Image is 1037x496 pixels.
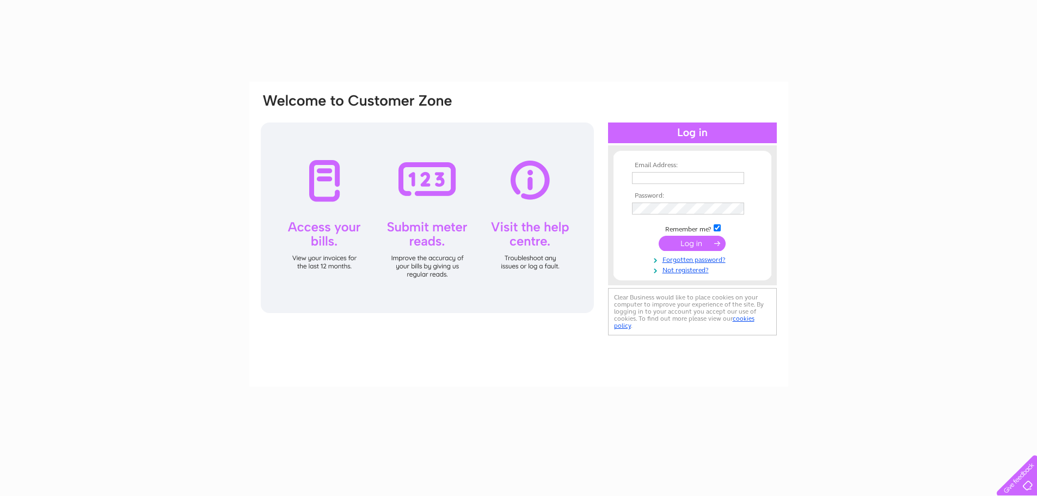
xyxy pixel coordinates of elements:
th: Password: [629,192,756,200]
input: Submit [659,236,726,251]
th: Email Address: [629,162,756,169]
td: Remember me? [629,223,756,234]
div: Clear Business would like to place cookies on your computer to improve your experience of the sit... [608,288,777,335]
a: cookies policy [614,315,754,329]
a: Not registered? [632,264,756,274]
a: Forgotten password? [632,254,756,264]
